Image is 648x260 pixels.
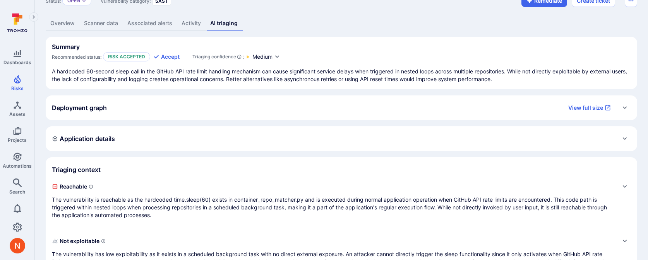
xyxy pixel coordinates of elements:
span: Reachable [52,180,615,193]
div: : [192,53,244,61]
svg: Indicates if a vulnerability can be exploited by an attacker to gain unauthorized access, execute... [101,239,106,243]
span: Dashboards [3,59,31,65]
div: Expand [46,95,637,120]
div: Neeren Patki [10,238,25,253]
p: Risk accepted [103,52,150,61]
svg: AI Triaging Agent self-evaluates the confidence behind recommended status based on the depth and ... [237,53,242,61]
img: ACg8ocIprwjrgDQnDsNSk9Ghn5p5-B8DpAKWoJ5Gi9syOE4K59tr4Q=s96-c [10,238,25,253]
div: Expand [52,180,631,219]
p: The vulnerability is reachable as the hardcoded time.sleep(60) exists in container_repo_matcher.p... [52,196,615,219]
h2: Triaging context [52,166,101,173]
span: Medium [252,53,273,61]
a: Activity [177,16,206,31]
a: AI triaging [206,16,242,31]
span: Recommended status: [52,54,101,60]
a: Associated alerts [123,16,177,31]
h2: Summary [52,43,80,51]
span: Risks [11,85,24,91]
span: Triaging confidence [192,53,236,61]
span: Search [9,189,25,195]
i: Expand navigation menu [31,14,36,20]
h2: Application details [52,135,115,143]
h2: Deployment graph [52,104,107,112]
p: A hardcoded 60-second sleep call in the GitHub API rate limit handling mechanism can cause signif... [52,68,631,83]
span: Projects [8,137,27,143]
div: Expand [46,126,637,151]
button: Expand navigation menu [29,12,38,22]
button: Medium [252,53,280,61]
div: Vulnerability tabs [46,16,637,31]
svg: Indicates if a vulnerability code, component, function or a library can actually be reached or in... [89,184,93,189]
a: Overview [46,16,79,31]
a: View full size [564,102,615,114]
span: Automations [3,163,32,169]
button: Accept [153,53,180,61]
span: Not exploitable [52,235,615,247]
a: Scanner data [79,16,123,31]
span: Assets [9,111,26,117]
